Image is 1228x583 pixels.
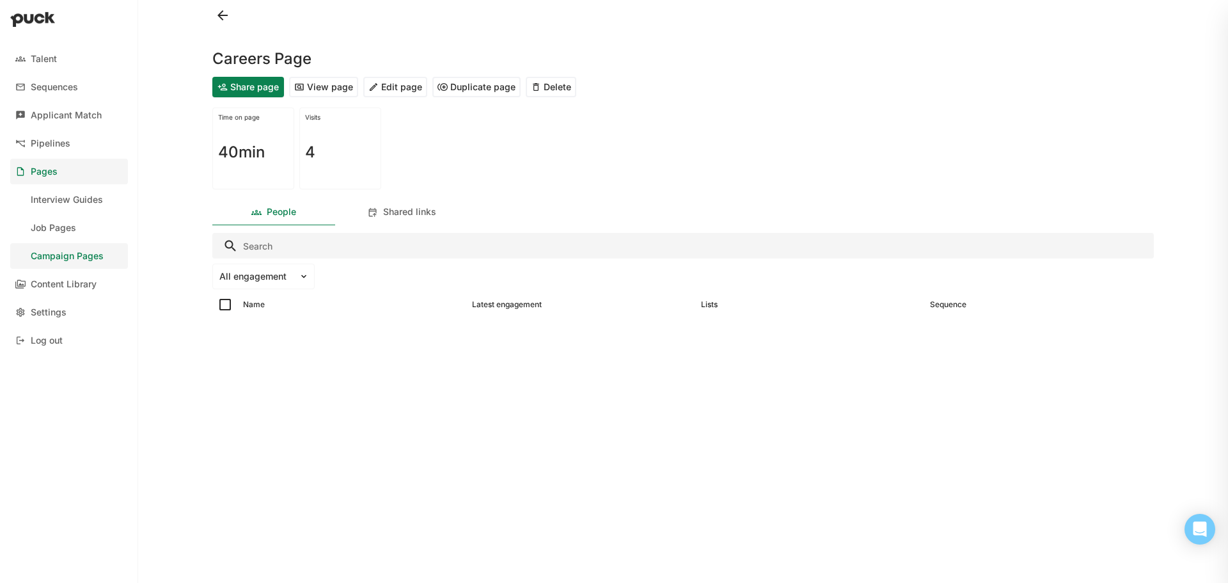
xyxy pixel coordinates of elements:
a: Talent [10,46,128,72]
a: Pages [10,159,128,184]
div: People [267,207,296,218]
div: Sequence [930,300,966,309]
div: Latest engagement [472,300,542,309]
a: Sequences [10,74,128,100]
div: Time on page [218,113,288,121]
input: Search [212,233,1154,259]
div: Interview Guides [31,195,103,205]
div: Talent [31,54,57,65]
div: Shared links [383,207,436,218]
div: Pipelines [31,138,70,149]
div: Sequences [31,82,78,93]
h1: Careers Page [212,51,311,67]
div: Pages [31,166,58,177]
a: Campaign Pages [10,243,128,269]
a: Applicant Match [10,102,128,128]
h1: 4 [305,145,315,160]
div: Visits [305,113,375,121]
button: Duplicate page [432,77,521,97]
a: Content Library [10,271,128,297]
a: Job Pages [10,215,128,241]
div: Job Pages [31,223,76,234]
a: Pipelines [10,131,128,156]
div: Campaign Pages [31,251,104,262]
h1: 40min [218,145,265,160]
div: Content Library [31,279,97,290]
a: Interview Guides [10,187,128,212]
button: View page [289,77,358,97]
button: Share page [212,77,284,97]
div: Applicant Match [31,110,102,121]
div: Lists [701,300,718,309]
button: Delete [526,77,576,97]
div: Name [243,300,265,309]
div: Open Intercom Messenger [1185,514,1215,545]
div: Log out [31,335,63,346]
a: Settings [10,299,128,325]
button: Edit page [363,77,427,97]
div: Settings [31,307,67,318]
